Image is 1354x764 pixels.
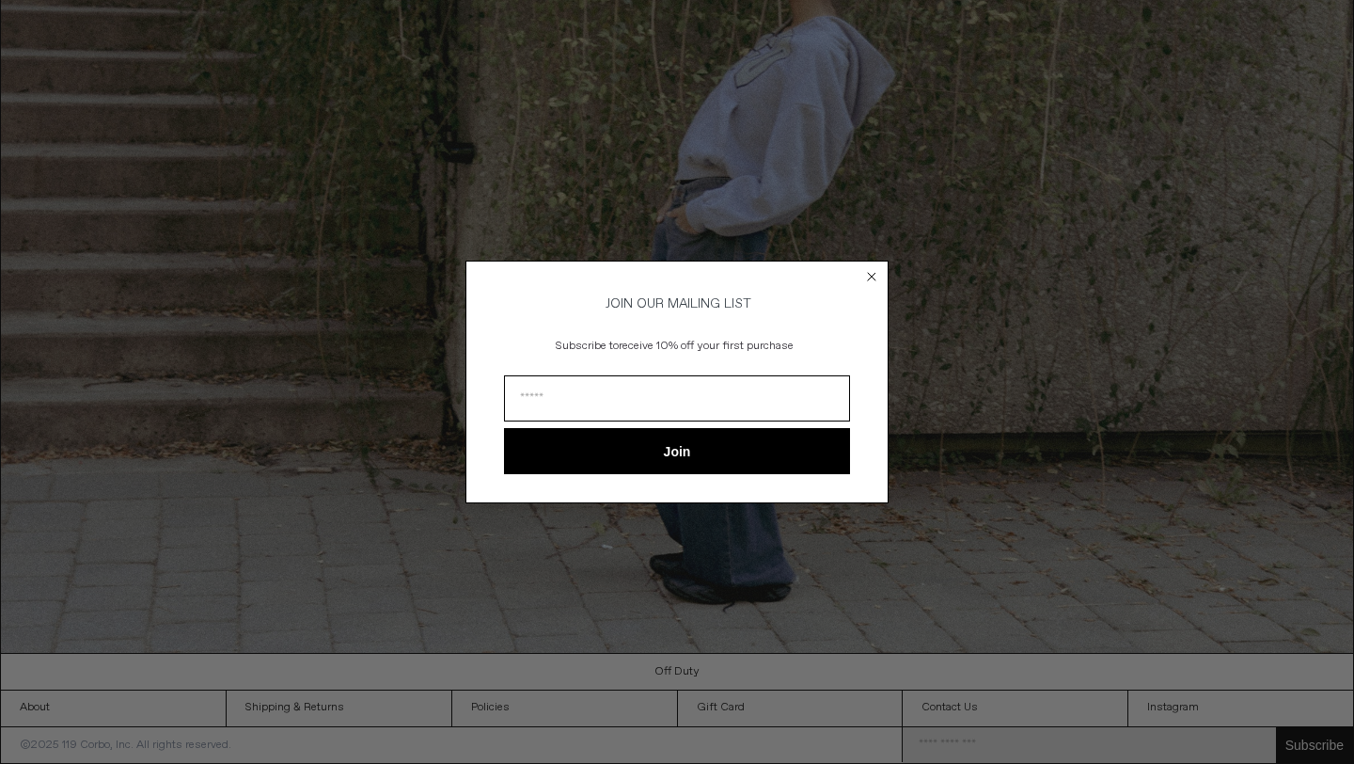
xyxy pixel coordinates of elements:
[862,267,881,286] button: Close dialog
[619,339,794,354] span: receive 10% off your first purchase
[556,339,619,354] span: Subscribe to
[603,295,751,312] span: JOIN OUR MAILING LIST
[504,428,850,474] button: Join
[504,375,850,422] input: Email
